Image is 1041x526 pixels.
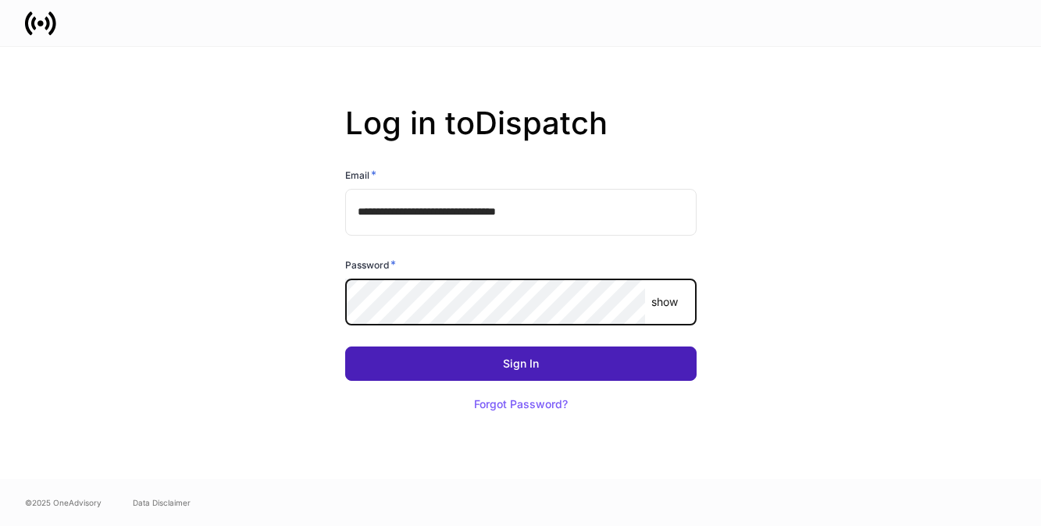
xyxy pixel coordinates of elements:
div: Sign In [503,358,539,369]
button: Forgot Password? [455,387,587,421]
a: Data Disclaimer [133,496,191,509]
p: show [651,294,678,310]
h2: Log in to Dispatch [345,105,697,167]
div: Forgot Password? [474,399,568,410]
h6: Password [345,257,396,272]
button: Sign In [345,347,697,381]
span: © 2025 OneAdvisory [25,496,102,509]
h6: Email [345,167,376,183]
